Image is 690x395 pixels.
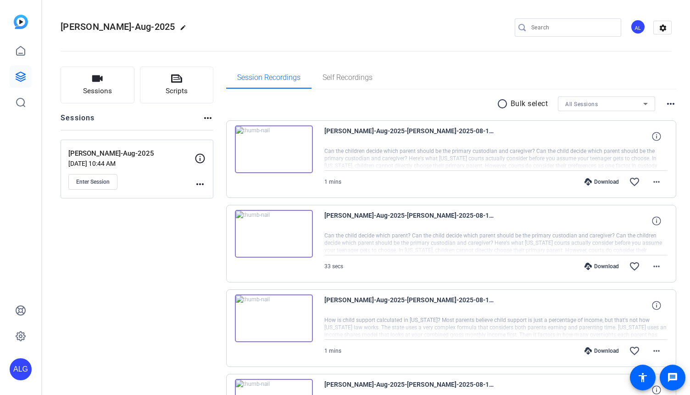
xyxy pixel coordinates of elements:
[580,178,623,186] div: Download
[68,148,195,159] p: [PERSON_NAME]-Aug-2025
[235,210,313,258] img: thumb-nail
[565,101,598,107] span: All Sessions
[497,98,511,109] mat-icon: radio_button_unchecked
[202,113,213,124] mat-icon: more_horiz
[630,19,646,35] ngx-avatar: Arizona Law Group
[324,125,494,147] span: [PERSON_NAME]-Aug-2025-[PERSON_NAME]-2025-08-18-12-54-06-791-0
[531,22,614,33] input: Search
[324,348,341,354] span: 1 mins
[76,178,110,186] span: Enter Session
[10,358,32,380] div: ALG
[68,174,117,190] button: Enter Session
[629,261,640,272] mat-icon: favorite_border
[629,345,640,356] mat-icon: favorite_border
[235,294,313,342] img: thumb-nail
[630,19,645,34] div: AL
[323,74,373,81] span: Self Recordings
[580,263,623,270] div: Download
[651,261,662,272] mat-icon: more_horiz
[61,21,175,32] span: [PERSON_NAME]-Aug-2025
[629,176,640,187] mat-icon: favorite_border
[651,345,662,356] mat-icon: more_horiz
[140,67,214,103] button: Scripts
[324,210,494,232] span: [PERSON_NAME]-Aug-2025-[PERSON_NAME]-2025-08-18-12-53-15-924-0
[14,15,28,29] img: blue-gradient.svg
[195,179,206,190] mat-icon: more_horiz
[235,125,313,173] img: thumb-nail
[654,21,672,35] mat-icon: settings
[580,347,623,355] div: Download
[83,86,112,96] span: Sessions
[637,372,648,383] mat-icon: accessibility
[237,74,300,81] span: Session Recordings
[665,98,676,109] mat-icon: more_horiz
[166,86,188,96] span: Scripts
[68,160,195,167] p: [DATE] 10:44 AM
[61,113,95,130] h2: Sessions
[651,176,662,187] mat-icon: more_horiz
[324,263,343,270] span: 33 secs
[667,372,678,383] mat-icon: message
[324,294,494,316] span: [PERSON_NAME]-Aug-2025-[PERSON_NAME]-2025-08-18-12-51-41-717-0
[180,24,191,35] mat-icon: edit
[324,179,341,185] span: 1 mins
[61,67,134,103] button: Sessions
[511,98,548,109] p: Bulk select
